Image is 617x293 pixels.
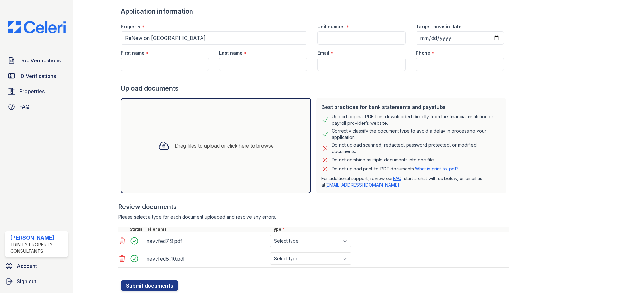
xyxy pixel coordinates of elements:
[5,54,68,67] a: Doc Verifications
[415,166,459,171] a: What is print-to-pdf?
[121,23,140,30] label: Property
[332,128,501,141] div: Correctly classify the document type to avoid a delay in processing your application.
[147,227,270,232] div: Filename
[321,103,501,111] div: Best practices for bank statements and paystubs
[3,275,71,288] a: Sign out
[332,114,501,126] div: Upload original PDF files downloaded directly from the financial institution or payroll provider’...
[10,242,66,254] div: Trinity Property Consultants
[393,176,401,181] a: FAQ
[129,227,147,232] div: Status
[19,57,61,64] span: Doc Verifications
[17,278,36,285] span: Sign out
[121,280,178,291] button: Submit documents
[5,100,68,113] a: FAQ
[332,156,435,164] div: Do not combine multiple documents into one file.
[3,260,71,272] a: Account
[121,84,509,93] div: Upload documents
[325,182,399,188] a: [EMAIL_ADDRESS][DOMAIN_NAME]
[19,87,45,95] span: Properties
[121,7,509,16] div: Application information
[416,23,461,30] label: Target move in date
[175,142,274,150] div: Drag files to upload or click here to browse
[219,50,243,56] label: Last name
[5,69,68,82] a: ID Verifications
[317,50,329,56] label: Email
[17,262,37,270] span: Account
[147,253,267,264] div: navyfed8_10.pdf
[10,234,66,242] div: [PERSON_NAME]
[19,103,30,111] span: FAQ
[416,50,430,56] label: Phone
[332,142,501,155] div: Do not upload scanned, redacted, password protected, or modified documents.
[332,166,459,172] p: Do not upload print-to-PDF documents.
[321,175,501,188] p: For additional support, review our , start a chat with us below, or email us at
[19,72,56,80] span: ID Verifications
[5,85,68,98] a: Properties
[3,21,71,33] img: CE_Logo_Blue-a8612792a0a2168367f1c8372b55b34899dd931a85d93a1a3d3e32e68fde9ad4.png
[121,50,145,56] label: First name
[317,23,345,30] label: Unit number
[270,227,509,232] div: Type
[118,214,509,220] div: Please select a type for each document uploaded and resolve any errors.
[118,202,509,211] div: Review documents
[147,236,267,246] div: navyfed7_9.pdf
